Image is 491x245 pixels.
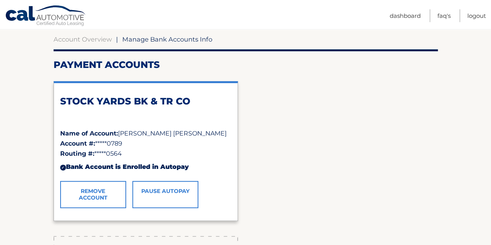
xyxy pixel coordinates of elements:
a: Remove Account [60,181,126,208]
h2: STOCK YARDS BK & TR CO [60,96,231,107]
strong: Routing #: [60,150,94,157]
span: | [116,35,118,43]
strong: Account #: [60,140,95,147]
a: FAQ's [437,9,451,22]
a: Account Overview [54,35,112,43]
div: Bank Account is Enrolled in Autopay [60,159,231,175]
div: ✓ [60,165,66,170]
strong: Name of Account: [60,130,118,137]
span: [PERSON_NAME] [PERSON_NAME] [118,130,227,137]
a: Cal Automotive [5,5,87,28]
span: Manage Bank Accounts Info [122,35,212,43]
a: Dashboard [390,9,421,22]
a: Logout [467,9,486,22]
a: Pause AutoPay [132,181,198,208]
h2: Payment Accounts [54,59,438,71]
